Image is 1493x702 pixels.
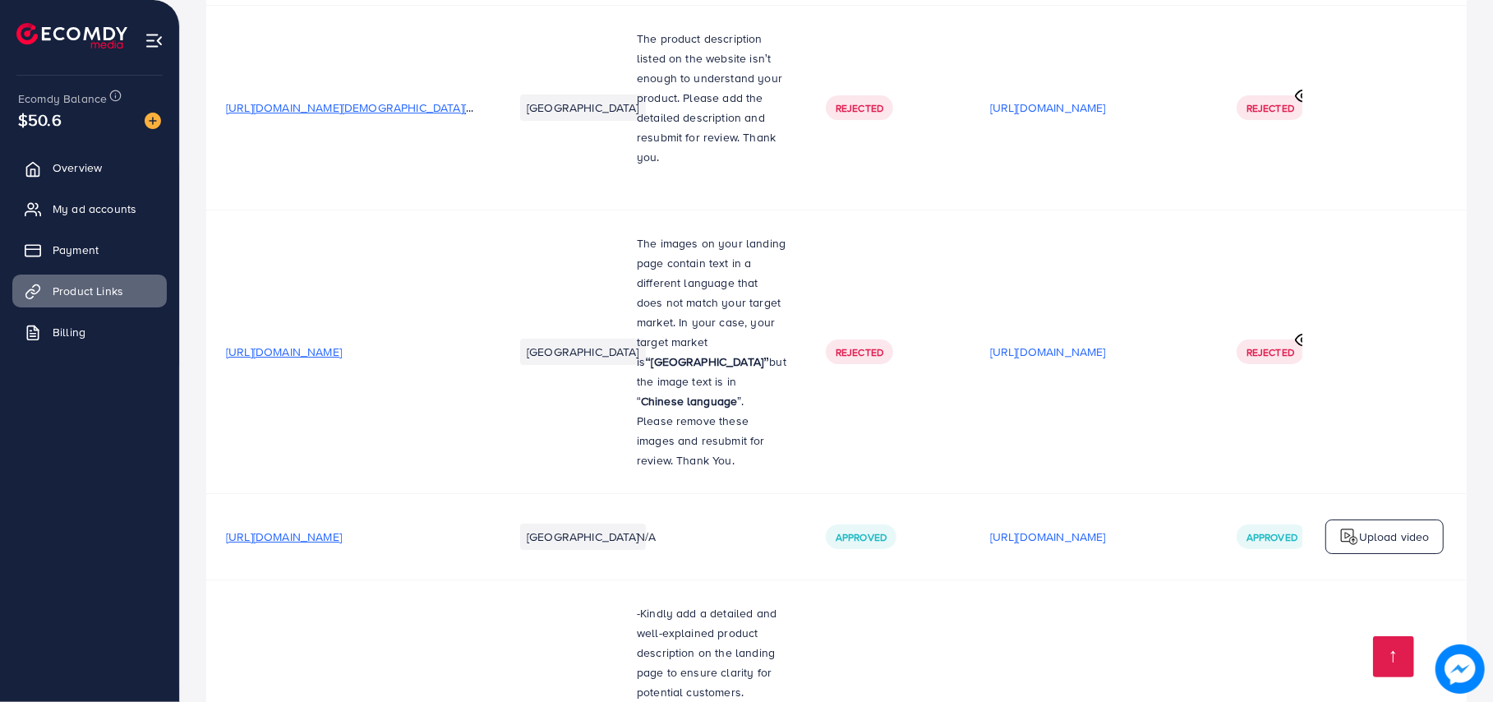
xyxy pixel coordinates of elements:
[18,108,62,132] span: $50.6
[53,201,136,217] span: My ad accounts
[16,23,127,48] img: logo
[12,275,167,307] a: Product Links
[12,192,167,225] a: My ad accounts
[18,90,107,107] span: Ecomdy Balance
[12,233,167,266] a: Payment
[520,95,646,121] li: [GEOGRAPHIC_DATA]
[1359,527,1430,547] p: Upload video
[637,529,656,545] span: N/A
[520,524,646,550] li: [GEOGRAPHIC_DATA]
[145,31,164,50] img: menu
[990,342,1106,362] p: [URL][DOMAIN_NAME]
[226,529,342,545] span: [URL][DOMAIN_NAME]
[637,353,786,409] span: but the image text is in “
[520,339,646,365] li: [GEOGRAPHIC_DATA]
[637,235,786,370] span: The images on your landing page contain text in a different language that does not match your tar...
[226,99,585,116] span: [URL][DOMAIN_NAME][DEMOGRAPHIC_DATA][DEMOGRAPHIC_DATA]
[53,283,123,299] span: Product Links
[53,324,85,340] span: Billing
[1435,644,1485,694] img: image
[1339,527,1359,547] img: logo
[990,527,1106,547] p: [URL][DOMAIN_NAME]
[637,393,765,469] span: ”. Please remove these images and resubmit for review. Thank You.
[12,316,167,349] a: Billing
[645,353,769,370] strong: “[GEOGRAPHIC_DATA]”
[641,393,738,409] strong: Chinese language
[637,603,786,702] p: -Kindly add a detailed and well-explained product description on the landing page to ensure clari...
[1246,101,1294,115] span: Rejected
[1246,345,1294,359] span: Rejected
[53,242,99,258] span: Payment
[836,101,883,115] span: Rejected
[1246,530,1297,544] span: Approved
[990,98,1106,118] p: [URL][DOMAIN_NAME]
[53,159,102,176] span: Overview
[226,344,342,360] span: [URL][DOMAIN_NAME]
[836,530,887,544] span: Approved
[12,151,167,184] a: Overview
[145,113,161,129] img: image
[637,30,782,165] span: The product description listed on the website isn’t enough to understand your product. Please add...
[836,345,883,359] span: Rejected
